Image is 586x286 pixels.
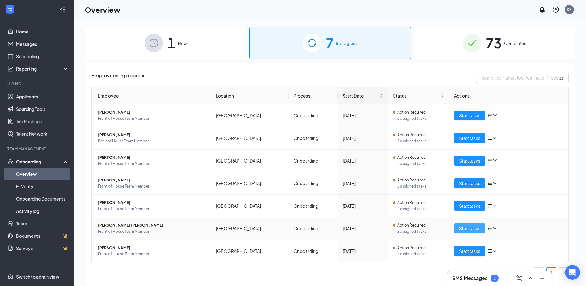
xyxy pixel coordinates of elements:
span: Start tasks [459,202,480,209]
svg: Settings [7,274,14,280]
h1: Overview [85,4,120,15]
div: Hiring [7,81,68,86]
span: [PERSON_NAME] [98,200,206,206]
button: Start tasks [454,223,485,233]
a: Overview [16,168,69,180]
div: [DATE] [343,202,383,209]
input: Search by Name, Job Posting, or Process [476,71,569,84]
span: Start Date [343,92,379,99]
span: [PERSON_NAME] [98,154,206,161]
svg: WorkstreamLogo [7,6,13,12]
a: DocumentsCrown [16,230,69,242]
td: [GEOGRAPHIC_DATA] [211,195,289,217]
li: 1 [546,267,556,277]
a: Job Postings [16,115,69,128]
span: 1 assigned tasks [397,115,444,122]
td: Onboarding [289,217,337,240]
span: Action Required [397,222,426,228]
td: Onboarding [289,195,337,217]
button: left [534,267,544,277]
td: Onboarding [289,104,337,127]
li: Previous Page [534,267,544,277]
span: down [493,158,497,163]
a: Scheduling [16,50,69,63]
span: bars [488,158,493,163]
span: Front of House Team Member [98,115,206,122]
th: Status [388,87,449,104]
td: Onboarding [289,172,337,195]
span: Front of House Team Member [98,161,206,167]
div: [DATE] [343,135,383,141]
a: Talent Network [16,128,69,140]
td: [GEOGRAPHIC_DATA] [211,127,289,149]
span: Action Required [397,154,426,161]
td: [GEOGRAPHIC_DATA] [211,240,289,262]
span: 1 [167,32,175,54]
span: Front of House Team Member [98,183,206,189]
span: [PERSON_NAME] [98,132,206,138]
span: right [562,271,566,275]
button: ComposeMessage [515,273,525,283]
span: Action Required [397,177,426,183]
div: Open Intercom Messenger [565,265,580,280]
span: bars [488,136,493,141]
button: Start tasks [454,156,485,166]
button: Minimize [537,273,547,283]
a: Messages [16,38,69,50]
button: ChevronUp [526,273,536,283]
span: 3 assigned tasks [397,138,444,144]
span: bars [488,113,493,118]
th: Process [289,87,337,104]
svg: Analysis [7,66,14,72]
button: Start tasks [454,246,485,256]
span: Start tasks [459,157,480,164]
span: down [493,204,497,208]
td: Onboarding [289,127,337,149]
div: [DATE] [343,157,383,164]
div: 2 [493,276,496,281]
svg: Minimize [538,275,546,282]
span: Action Required [397,109,426,115]
td: Onboarding [289,240,337,262]
span: Start tasks [459,112,480,119]
span: bars [488,249,493,253]
span: 2 assigned tasks [397,228,444,235]
span: [PERSON_NAME] [98,109,206,115]
a: Home [16,25,69,38]
svg: ChevronUp [527,275,534,282]
span: down [493,226,497,231]
div: Switch to admin view [16,274,59,280]
span: 73 [486,32,502,54]
div: Reporting [16,66,69,72]
td: [GEOGRAPHIC_DATA] [211,104,289,127]
td: [GEOGRAPHIC_DATA] [211,172,289,195]
button: Start tasks [454,201,485,211]
div: Team Management [7,146,68,151]
span: 1 assigned tasks [397,161,444,167]
span: Action Required [397,132,426,138]
a: Sourcing Tools [16,103,69,115]
span: bars [488,203,493,208]
span: Front of House Team Member [98,228,206,235]
span: 1 assigned tasks [397,206,444,212]
svg: Notifications [538,6,546,13]
td: [GEOGRAPHIC_DATA] [211,149,289,172]
svg: UserCheck [7,158,14,165]
span: Front of House Team Member [98,206,206,212]
button: Start tasks [454,110,485,120]
svg: ComposeMessage [516,275,523,282]
a: Applicants [16,90,69,103]
span: In progress [336,40,357,46]
div: Onboarding [16,158,64,165]
button: right [559,267,569,277]
span: Back of House Team Member [98,138,206,144]
svg: Collapse [60,6,66,13]
span: Employees in progress [91,71,145,84]
td: [GEOGRAPHIC_DATA] [211,217,289,240]
span: 7 [326,32,334,54]
span: Front of House Team Member [98,251,206,257]
th: Employee [92,87,211,104]
span: Start tasks [459,180,480,187]
a: 1 [547,268,556,277]
span: Start tasks [459,135,480,141]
